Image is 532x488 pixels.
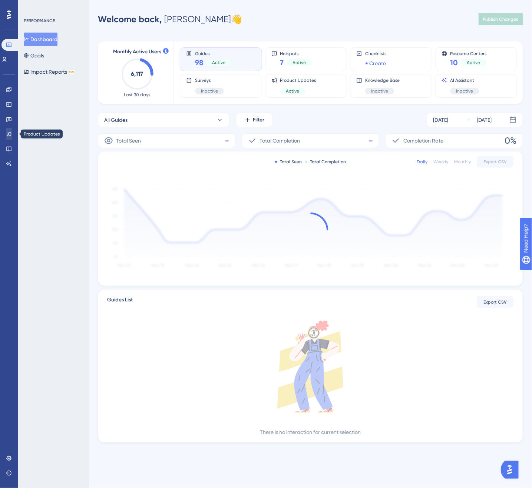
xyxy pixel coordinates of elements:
span: Guides [195,51,231,56]
button: Filter [236,113,273,127]
span: All Guides [104,116,128,124]
span: Inactive [371,88,388,94]
span: 98 [195,57,203,68]
span: Monthly Active Users [113,47,161,56]
div: Weekly [433,159,448,165]
button: Export CSV [477,156,514,168]
span: Inactive [456,88,473,94]
span: Publish Changes [483,16,519,22]
div: Total Seen [275,159,302,165]
span: Export CSV [484,159,507,165]
div: Total Completion [305,159,346,165]
div: [PERSON_NAME] 👋 [98,13,242,25]
span: Product Updates [280,77,316,83]
span: Total Completion [260,136,300,145]
div: Monthly [454,159,471,165]
div: Daily [417,159,427,165]
span: Surveys [195,77,224,83]
span: Welcome back, [98,14,162,24]
button: Publish Changes [479,13,523,25]
div: [DATE] [433,116,448,124]
text: 6,117 [131,70,143,77]
span: AI Assistant [450,77,479,83]
span: Need Help? [17,2,46,11]
span: Completion Rate [403,136,443,145]
button: Impact ReportsBETA [24,65,75,78]
span: Active [286,88,300,94]
span: Inactive [201,88,218,94]
button: Dashboard [24,33,57,46]
span: Checklists [365,51,386,57]
div: PERFORMANCE [24,18,55,24]
span: Resource Centers [450,51,487,56]
div: BETA [69,70,75,74]
a: + Create [365,59,386,68]
span: - [369,135,373,147]
iframe: UserGuiding AI Assistant Launcher [501,459,523,481]
button: Goals [24,49,44,62]
span: Hotspots [280,51,312,56]
span: 10 [450,57,458,68]
span: 0% [505,135,517,147]
span: Guides List [107,295,133,309]
span: Last 30 days [124,92,151,98]
span: Active [293,60,306,66]
span: Filter [253,116,265,124]
span: - [225,135,229,147]
span: Active [212,60,225,66]
button: Export CSV [477,296,514,308]
span: Export CSV [484,299,507,305]
button: All Guides [98,113,230,127]
span: Active [467,60,480,66]
div: [DATE] [477,116,492,124]
div: There is no interaction for current selection [260,428,361,437]
span: 7 [280,57,284,68]
span: Total Seen [116,136,141,145]
span: Knowledge Base [365,77,400,83]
